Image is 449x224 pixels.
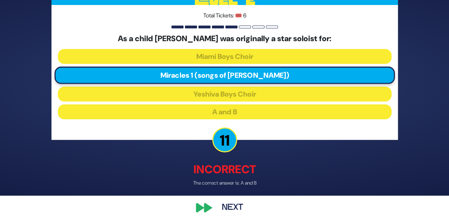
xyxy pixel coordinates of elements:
button: Next [212,200,253,216]
button: Miracles 1 (songs of [PERSON_NAME]) [54,67,395,84]
p: The correct answer is: A and B [51,179,398,187]
h5: As a child [PERSON_NAME] was originally a star soloist for: [58,34,391,43]
button: A and B [58,104,391,119]
p: Total Tickets: 🎟️ 6 [58,11,391,20]
p: 11 [212,127,237,152]
button: Yeshiva Boys Choir [58,87,391,102]
button: Miami Boys Choir [58,49,391,64]
p: Incorrect [51,161,398,178]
